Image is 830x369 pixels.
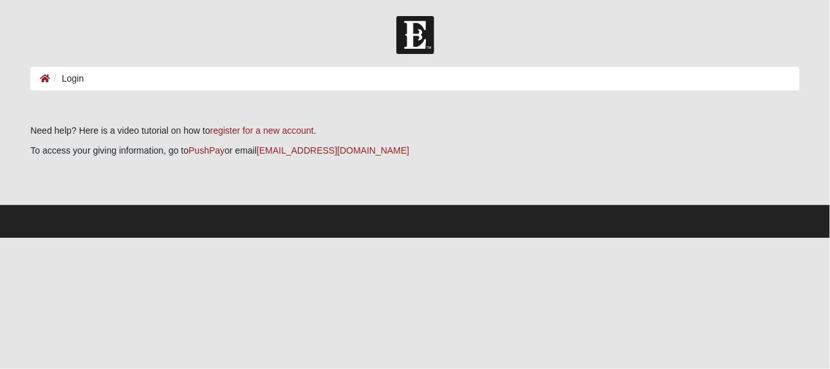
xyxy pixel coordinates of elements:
[189,145,225,156] a: PushPay
[396,16,434,54] img: Church of Eleven22 Logo
[257,145,409,156] a: [EMAIL_ADDRESS][DOMAIN_NAME]
[50,72,84,85] li: Login
[210,125,314,136] a: register for a new account
[30,144,800,157] p: To access your giving information, go to or email
[30,124,800,138] p: Need help? Here is a video tutorial on how to .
